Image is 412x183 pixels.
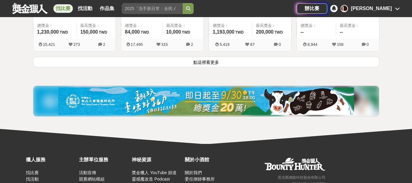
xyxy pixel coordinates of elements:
[250,42,254,47] span: 87
[185,177,215,181] a: 委任律師事務所
[60,30,68,35] span: TWD
[103,42,105,47] span: 2
[213,23,249,29] span: 總獎金：
[341,5,348,12] div: L
[235,30,244,35] span: TWD
[122,3,183,14] input: 2025「洗手新日常：全民 ALL IN」洗手歌全台徵選
[297,3,327,14] a: 辦比賽
[278,175,325,180] small: 恩克斯網路科技股份有限公司
[191,42,193,47] span: 2
[340,29,343,35] span: --
[274,30,283,35] span: TWD
[26,170,39,175] a: 找比賽
[166,29,181,35] span: 10,000
[26,156,76,163] div: 獵人服務
[79,170,96,175] a: 活動宣傳
[307,42,317,47] span: 8,944
[279,42,281,47] span: 0
[166,23,200,29] span: 最高獎金：
[75,4,95,13] a: 找活動
[220,42,230,47] span: 5,419
[125,23,159,29] span: 總獎金：
[213,29,235,35] span: 1,193,000
[58,87,354,115] img: 0721bdb2-86f1-4b3e-8aa4-d67e5439bccf.jpg
[26,177,39,181] a: 找活動
[79,156,129,163] div: 主辦單位服務
[131,42,143,47] span: 17,495
[132,177,170,181] a: 靈感魔改造 Podcast
[79,177,105,181] a: 競賽網站模組
[256,29,274,35] span: 200,000
[99,30,107,35] span: TWD
[43,42,55,47] span: 15,421
[185,156,235,163] div: 關於小酒館
[125,29,140,35] span: 84,000
[37,29,59,35] span: 1,230,000
[340,23,375,29] span: 最高獎金：
[301,29,304,35] span: --
[37,23,73,29] span: 總獎金：
[33,57,379,67] button: 點這裡看更多
[80,29,98,35] span: 150,000
[53,4,73,13] a: 找比賽
[337,42,344,47] span: 158
[97,4,117,13] a: 作品集
[141,30,149,35] span: TWD
[161,42,168,47] span: 315
[182,30,190,35] span: TWD
[367,42,369,47] span: 0
[132,156,182,163] div: 神秘資源
[185,170,202,175] a: 關於我們
[301,23,332,29] span: 總獎金：
[80,23,112,29] span: 最高獎金：
[256,23,287,29] span: 最高獎金：
[132,170,177,175] a: 獎金獵人 YouTube 頻道
[73,42,80,47] span: 273
[351,5,392,12] div: [PERSON_NAME]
